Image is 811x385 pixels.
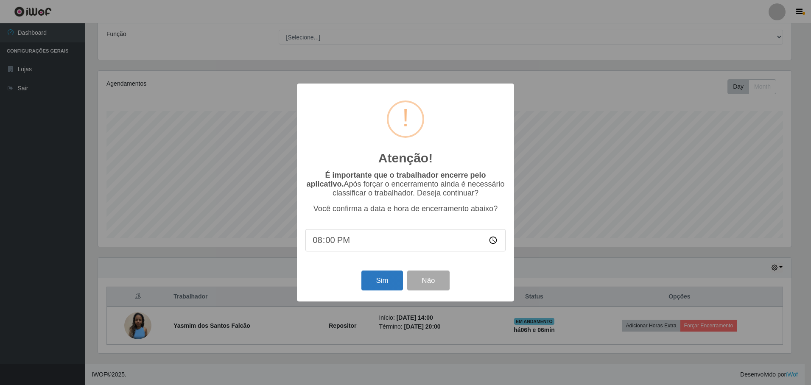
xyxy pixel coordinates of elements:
[407,271,449,290] button: Não
[305,171,506,198] p: Após forçar o encerramento ainda é necessário classificar o trabalhador. Deseja continuar?
[378,151,433,166] h2: Atenção!
[305,204,506,213] p: Você confirma a data e hora de encerramento abaixo?
[306,171,486,188] b: É importante que o trabalhador encerre pelo aplicativo.
[361,271,403,290] button: Sim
